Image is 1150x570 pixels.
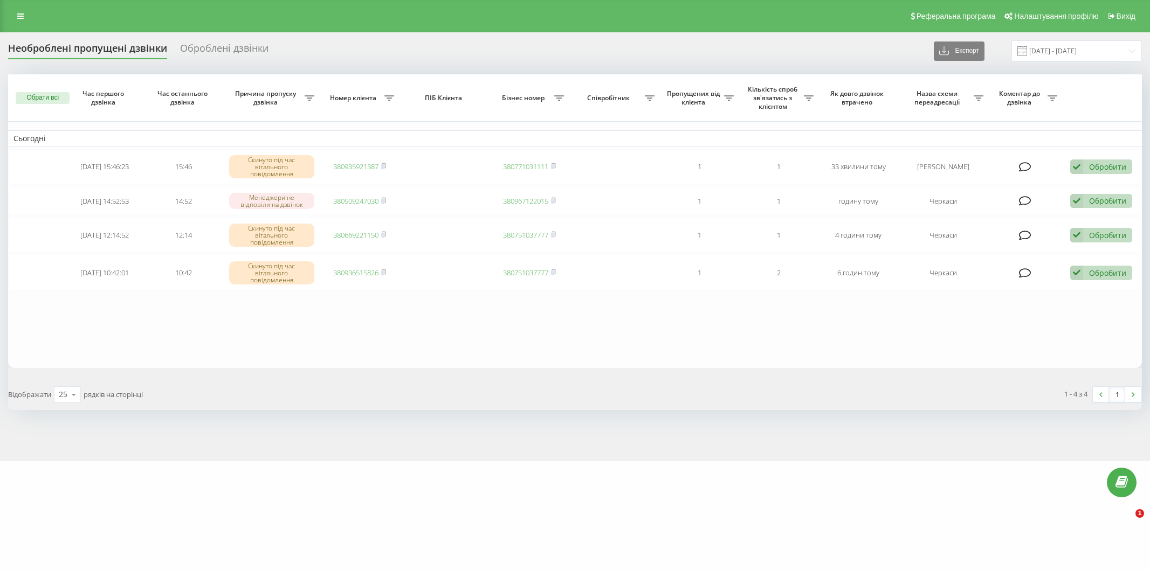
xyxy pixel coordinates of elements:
[745,85,803,110] span: Кількість спроб зв'язатись з клієнтом
[180,43,268,59] div: Оброблені дзвінки
[503,268,548,277] a: 380751037777
[1014,12,1098,20] span: Налаштування профілю
[495,94,554,102] span: Бізнес номер
[994,89,1048,106] span: Коментар до дзвінка
[660,187,739,216] td: 1
[229,261,314,285] div: Скинуто під час вітального повідомлення
[153,89,215,106] span: Час останнього дзвінка
[333,268,378,277] a: 380936515826
[229,193,314,209] div: Менеджери не відповіли на дзвінок
[665,89,724,106] span: Пропущених від клієнта
[503,196,548,206] a: 380967122015
[660,149,739,185] td: 1
[917,12,996,20] span: Реферальна програма
[898,255,989,290] td: Черкаси
[84,390,143,399] span: рядків на сторінці
[898,149,989,185] td: [PERSON_NAME]
[898,187,989,216] td: Черкаси
[325,94,384,102] span: Номер клієнта
[1064,388,1087,399] div: 1 - 4 з 4
[65,255,144,290] td: [DATE] 10:42:01
[1089,196,1126,206] div: Обробити
[65,217,144,253] td: [DATE] 12:14:52
[934,41,984,61] button: Експорт
[503,230,548,240] a: 380751037777
[229,224,314,247] div: Скинуто під час вітального повідомлення
[819,217,898,253] td: 4 години тому
[739,255,818,290] td: 2
[8,43,167,59] div: Необроблені пропущені дзвінки
[144,149,223,185] td: 15:46
[819,149,898,185] td: 33 хвилини тому
[229,89,305,106] span: Причина пропуску дзвінка
[828,89,889,106] span: Як довго дзвінок втрачено
[229,155,314,179] div: Скинуто під час вітального повідомлення
[575,94,645,102] span: Співробітник
[819,187,898,216] td: годину тому
[660,255,739,290] td: 1
[144,217,223,253] td: 12:14
[144,187,223,216] td: 14:52
[819,255,898,290] td: 6 годин тому
[739,149,818,185] td: 1
[739,217,818,253] td: 1
[65,149,144,185] td: [DATE] 15:46:23
[1113,509,1139,535] iframe: Intercom live chat
[1135,509,1144,518] span: 1
[333,230,378,240] a: 380669221150
[16,92,70,104] button: Обрати всі
[333,162,378,171] a: 380935921387
[409,94,480,102] span: ПІБ Клієнта
[333,196,378,206] a: 380509247030
[59,389,67,400] div: 25
[660,217,739,253] td: 1
[1117,12,1135,20] span: Вихід
[65,187,144,216] td: [DATE] 14:52:53
[1089,162,1126,172] div: Обробити
[144,255,223,290] td: 10:42
[898,217,989,253] td: Черкаси
[74,89,135,106] span: Час першого дзвінка
[904,89,974,106] span: Назва схеми переадресації
[1109,387,1125,402] a: 1
[739,187,818,216] td: 1
[8,390,51,399] span: Відображати
[1089,230,1126,240] div: Обробити
[1089,268,1126,278] div: Обробити
[503,162,548,171] a: 380771031111
[8,130,1142,147] td: Сьогодні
